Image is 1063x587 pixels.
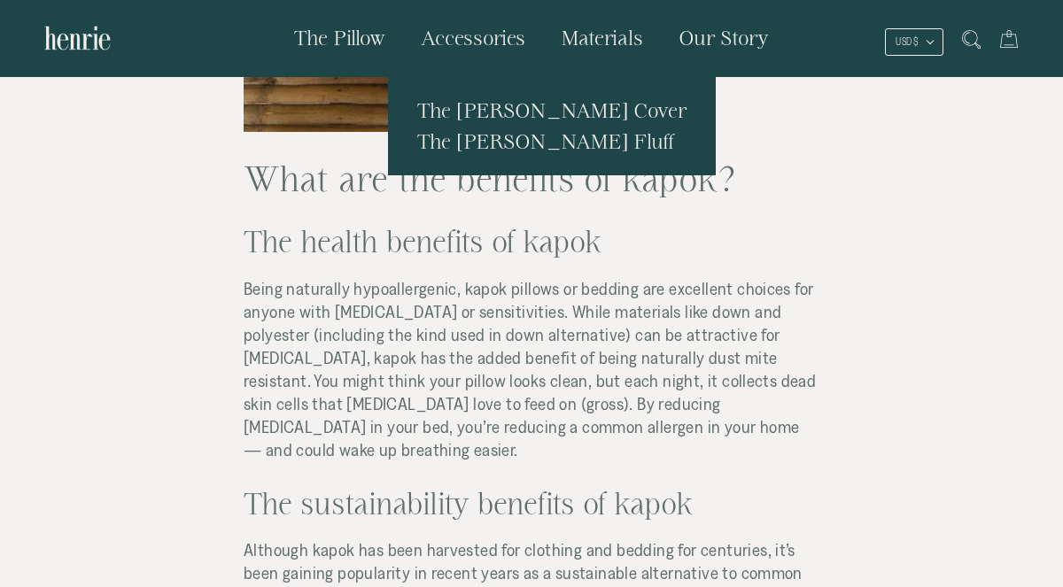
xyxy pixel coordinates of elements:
[885,28,943,56] button: USD $
[294,27,385,49] span: The Pillow
[561,27,643,49] span: Materials
[244,488,694,520] span: The sustainability benefits of kapok
[421,27,525,49] span: Accessories
[417,99,687,121] span: The [PERSON_NAME] Cover
[244,159,736,197] span: What are the benefits of kapok?
[244,279,816,460] span: Being naturally hypoallergenic, kapok pillows or bedding are excellent choices for anyone with [M...
[44,18,111,58] img: Henrie
[417,126,674,157] a: The [PERSON_NAME] Fluff
[417,130,674,152] span: The [PERSON_NAME] Fluff
[244,226,602,258] span: The health benefits of kapok
[417,95,687,126] a: The [PERSON_NAME] Cover
[679,27,769,49] span: Our Story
